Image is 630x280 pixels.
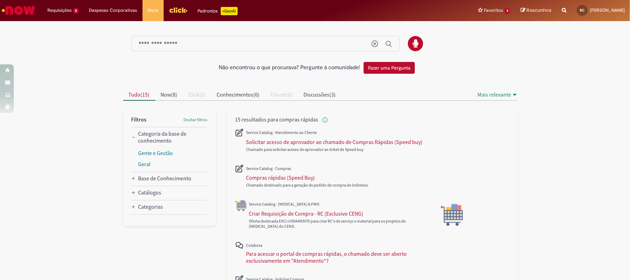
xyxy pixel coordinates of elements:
h2: Não encontrou o que procurava? Pergunte à comunidade! [219,65,360,71]
span: 4 [504,8,510,14]
span: BC [580,8,585,12]
div: Padroniza [198,7,238,15]
span: Favoritos [484,7,503,14]
img: ServiceNow [1,3,36,17]
a: Rascunhos [521,7,551,14]
span: Rascunhos [527,7,551,13]
span: [PERSON_NAME] [590,7,625,13]
span: More [148,7,158,14]
span: Requisições [47,7,72,14]
p: +GenAi [221,7,238,15]
img: click_logo_yellow_360x200.png [169,5,188,15]
span: Despesas Corporativas [89,7,137,14]
span: 5 [73,8,79,14]
button: Fazer uma Pergunta [364,62,415,74]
